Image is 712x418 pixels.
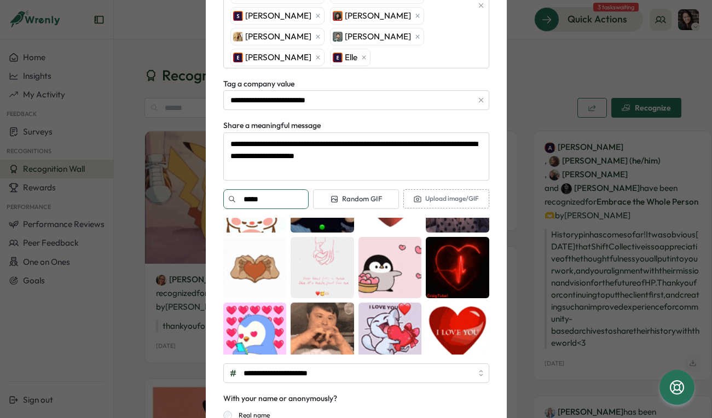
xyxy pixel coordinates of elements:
[333,32,343,42] img: Nick Norena
[245,51,311,63] span: [PERSON_NAME]
[313,189,399,209] button: Random GIF
[223,393,337,405] div: With your name or anonymously?
[345,51,357,63] span: Elle
[333,11,343,21] img: Isabelle Hirschy
[233,32,243,42] img: Antonella Guidoccio
[245,31,311,43] span: [PERSON_NAME]
[330,194,382,204] span: Random GIF
[333,53,343,62] img: Elle
[233,53,243,62] img: Emilie Jensen
[223,120,321,132] label: Share a meaningful message
[223,78,294,90] label: Tag a company value
[345,10,411,22] span: [PERSON_NAME]
[345,31,411,43] span: [PERSON_NAME]
[233,11,243,21] img: Sarah Lazarich
[245,10,311,22] span: [PERSON_NAME]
